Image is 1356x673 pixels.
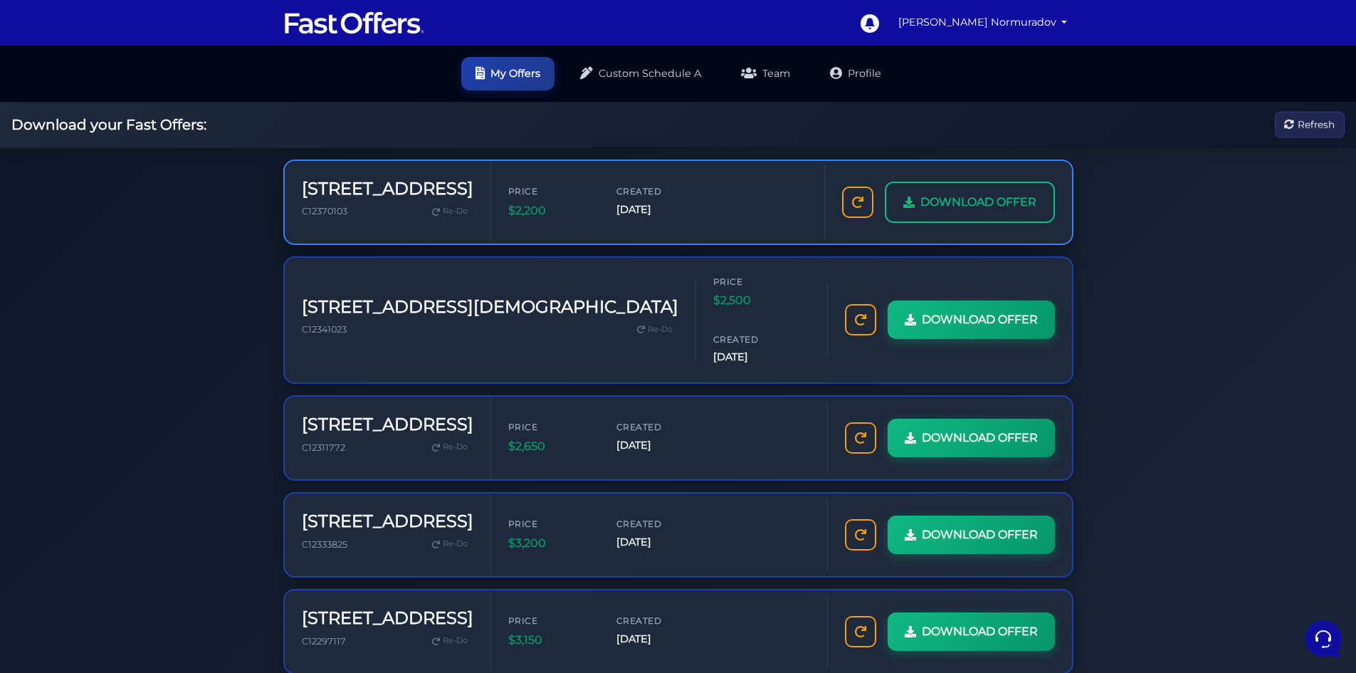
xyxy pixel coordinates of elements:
[616,202,702,218] span: [DATE]
[23,103,51,131] img: dark
[122,477,163,490] p: Messages
[713,291,799,310] span: $2,500
[713,275,799,288] span: Price
[616,420,702,434] span: Created
[11,116,206,133] h2: Download your Fast Offers:
[508,437,594,456] span: $2,650
[922,311,1038,329] span: DOWNLOAD OFFER
[461,57,555,90] a: My Offers
[23,199,97,211] span: Find an Answer
[443,635,468,647] span: Re-Do
[885,182,1055,223] a: DOWNLOAD OFFER
[1275,112,1345,138] button: Refresh
[616,534,702,551] span: [DATE]
[1302,617,1345,660] iframe: Customerly Messenger Launcher
[816,57,895,90] a: Profile
[508,631,594,649] span: $3,150
[177,199,262,211] a: Open Help Center
[922,429,1038,447] span: DOWNLOAD OFFER
[11,457,99,490] button: Home
[443,538,468,551] span: Re-Do
[631,320,678,339] a: Re-Do
[713,349,799,365] span: [DATE]
[888,516,1055,554] a: DOWNLOAD OFFER
[302,324,347,335] span: C12341023
[920,193,1036,212] span: DOWNLOAD OFFER
[443,441,468,454] span: Re-Do
[566,57,715,90] a: Custom Schedule A
[616,517,702,531] span: Created
[922,622,1038,641] span: DOWNLOAD OFFER
[508,184,594,198] span: Price
[302,636,346,647] span: C12297117
[302,179,473,199] h3: [STREET_ADDRESS]
[426,632,473,650] a: Re-Do
[426,202,473,221] a: Re-Do
[616,631,702,647] span: [DATE]
[616,614,702,627] span: Created
[508,534,594,553] span: $3,200
[616,184,702,198] span: Created
[23,142,262,171] button: Start a Conversation
[508,614,594,627] span: Price
[1298,117,1335,132] span: Refresh
[302,608,473,629] h3: [STREET_ADDRESS]
[713,333,799,346] span: Created
[508,202,594,220] span: $2,200
[616,437,702,454] span: [DATE]
[103,151,199,162] span: Start a Conversation
[727,57,804,90] a: Team
[32,230,233,244] input: Search for an Article...
[508,517,594,531] span: Price
[302,297,678,318] h3: [STREET_ADDRESS][DEMOGRAPHIC_DATA]
[888,301,1055,339] a: DOWNLOAD OFFER
[230,80,262,91] a: See all
[99,457,186,490] button: Messages
[426,535,473,553] a: Re-Do
[23,80,115,91] span: Your Conversations
[302,511,473,532] h3: [STREET_ADDRESS]
[888,419,1055,457] a: DOWNLOAD OFFER
[302,539,347,550] span: C12333825
[302,414,473,435] h3: [STREET_ADDRESS]
[302,442,345,453] span: C12311772
[43,477,67,490] p: Home
[443,205,468,218] span: Re-Do
[426,438,473,457] a: Re-Do
[221,477,239,490] p: Help
[922,526,1038,544] span: DOWNLOAD OFFER
[11,11,239,57] h2: Hello [PERSON_NAME] 👋
[186,457,273,490] button: Help
[508,420,594,434] span: Price
[888,612,1055,651] a: DOWNLOAD OFFER
[893,9,1073,36] a: [PERSON_NAME] Normuradov
[46,103,74,131] img: dark
[648,323,673,336] span: Re-Do
[302,206,347,216] span: C12370103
